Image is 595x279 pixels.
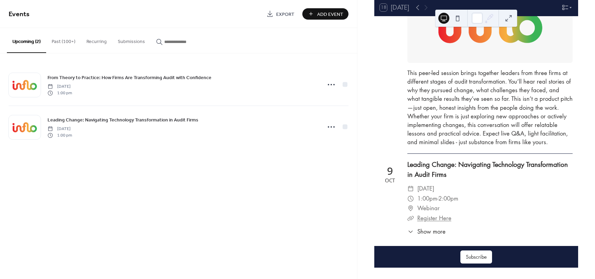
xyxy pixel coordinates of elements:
[407,203,414,213] div: ​
[48,126,72,132] span: [DATE]
[112,28,150,52] button: Submissions
[407,227,414,236] div: ​
[9,8,30,21] span: Events
[387,166,393,176] div: 9
[7,28,46,53] button: Upcoming (2)
[261,8,300,20] a: Export
[302,8,348,20] button: Add Event
[407,227,446,236] button: ​Show more
[417,184,434,194] span: [DATE]
[276,11,294,18] span: Export
[438,194,458,204] span: 2:00pm
[48,132,72,138] span: 1:00 pm
[48,74,211,82] a: From Theory to Practice: How Firms Are Transforming Audit with Confidence
[48,84,72,90] span: [DATE]
[417,194,437,204] span: 1:00pm
[437,194,438,204] span: -
[317,11,343,18] span: Add Event
[417,214,451,222] a: Register Here
[46,28,81,52] button: Past (100+)
[407,213,414,223] div: ​
[407,69,573,147] div: This peer-led session brings together leaders from three firms at different stages of audit trans...
[385,178,395,183] div: Oct
[407,184,414,194] div: ​
[48,117,198,124] span: Leading Change: Navigating Technology Transformation in Audit Firms
[407,194,414,204] div: ​
[48,90,72,96] span: 1:00 pm
[48,116,198,124] a: Leading Change: Navigating Technology Transformation in Audit Firms
[460,250,492,264] button: Subscribe
[417,227,446,236] span: Show more
[417,203,440,213] span: Webinar
[81,28,112,52] button: Recurring
[407,160,568,179] a: Leading Change: Navigating Technology Transformation in Audit Firms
